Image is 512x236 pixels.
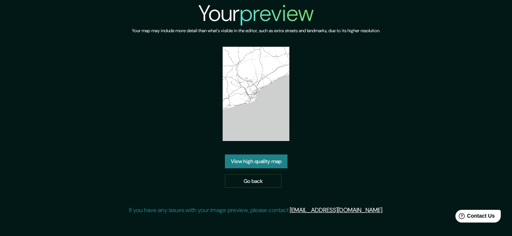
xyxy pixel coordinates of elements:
a: [EMAIL_ADDRESS][DOMAIN_NAME] [290,206,382,214]
a: Go back [225,174,281,188]
img: created-map-preview [223,47,290,141]
a: View high quality map [225,154,287,168]
iframe: Help widget launcher [445,207,504,228]
h6: Your map may include more detail than what's visible in the editor, such as extra streets and lan... [132,27,380,35]
p: If you have any issues with your image preview, please contact . [129,206,383,215]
